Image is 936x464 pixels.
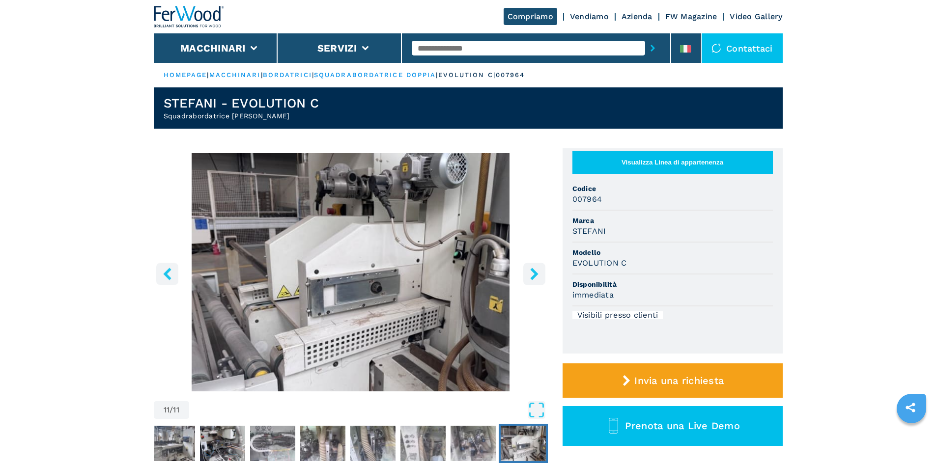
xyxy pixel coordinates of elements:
[200,426,245,461] img: 065b137c431e426533b1cf3cf3bda132
[496,71,525,80] p: 007964
[449,424,498,463] button: Go to Slide 10
[711,43,721,53] img: Contattaci
[572,257,627,269] h3: EVOLUTION C
[164,95,319,111] h1: STEFANI - EVOLUTION C
[209,71,261,79] a: macchinari
[350,426,396,461] img: 848c7bb16bf36ff2aeda5b21d0bd8231
[622,12,652,21] a: Azienda
[665,12,717,21] a: FW Magazine
[180,42,246,54] button: Macchinari
[523,263,545,285] button: right-button
[634,375,724,386] span: Invia una richiesta
[317,42,357,54] button: Servizi
[499,424,548,463] button: Go to Slide 11
[156,263,178,285] button: left-button
[730,12,782,21] a: Video Gallery
[572,225,606,237] h3: STEFANI
[298,424,347,463] button: Go to Slide 7
[261,71,263,79] span: |
[300,426,345,461] img: a27a20fa33479e8bfcd0ba47238dd0f9
[154,6,225,27] img: Ferwood
[572,193,602,205] h3: 007964
[572,279,773,289] span: Disponibilità
[398,424,448,463] button: Go to Slide 9
[348,424,397,463] button: Go to Slide 8
[702,33,783,63] div: Contattaci
[625,420,740,432] span: Prenota una Live Demo
[563,406,783,446] button: Prenota una Live Demo
[154,153,548,391] img: Squadrabordatrice Doppia STEFANI EVOLUTION C
[400,426,446,461] img: 1dc0ee737017aa731c87c1dfbbd4c3b5
[572,184,773,193] span: Codice
[164,406,170,414] span: 11
[504,8,557,25] a: Compriamo
[192,401,545,419] button: Open Fullscreen
[164,111,319,121] h2: Squadrabordatrice [PERSON_NAME]
[164,71,207,79] a: HOMEPAGE
[250,426,295,461] img: 45ad9f797009b3009d80d5814dd40f57
[173,406,179,414] span: 11
[150,426,195,461] img: f09fde153ef995fec666556ee9b5e9a0
[314,71,436,79] a: squadrabordatrice doppia
[207,71,209,79] span: |
[894,420,929,457] iframe: Chat
[148,424,197,463] button: Go to Slide 4
[572,247,773,257] span: Modello
[438,71,496,80] p: evolution c |
[501,426,546,461] img: 7f3d3b2af6f1422bbb246bfd4ee968d2
[563,363,783,398] button: Invia una richiesta
[154,153,548,391] div: Go to Slide 11
[312,71,314,79] span: |
[570,12,609,21] a: Vendiamo
[572,216,773,225] span: Marca
[645,37,660,59] button: submit-button
[170,406,173,414] span: /
[572,151,773,174] button: Visualizza Linea di appartenenza
[436,71,438,79] span: |
[248,424,297,463] button: Go to Slide 6
[263,71,312,79] a: bordatrici
[572,311,663,319] div: Visibili presso clienti
[198,424,247,463] button: Go to Slide 5
[898,395,923,420] a: sharethis
[451,426,496,461] img: 25acad5b7ae127b570f93d5150056505
[572,289,614,300] h3: immediata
